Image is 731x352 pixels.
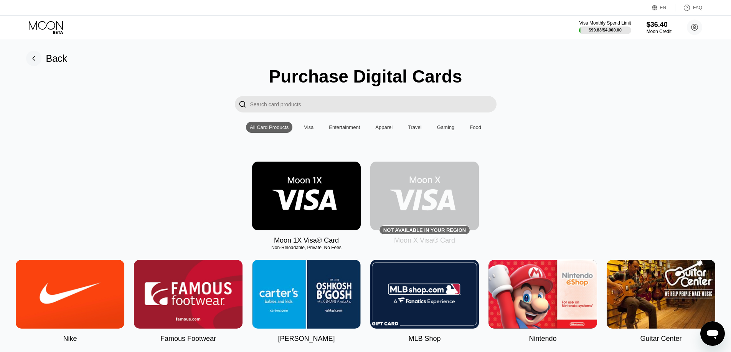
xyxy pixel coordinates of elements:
div: Nintendo [529,335,556,343]
input: Search card products [250,96,497,112]
div: $36.40Moon Credit [647,21,672,34]
div: $99.83 / $4,000.00 [589,28,622,32]
div: Guitar Center [640,335,681,343]
div: Back [46,53,68,64]
div: Food [466,122,485,133]
div: Food [470,124,481,130]
div: Back [26,51,68,66]
iframe: Кнопка, открывающая окно обмена сообщениями; идет разговор [700,321,725,346]
div: Entertainment [329,124,360,130]
div: Gaming [437,124,455,130]
div:  [235,96,250,112]
div: [PERSON_NAME] [278,335,335,343]
div: MLB Shop [408,335,441,343]
div: FAQ [693,5,702,10]
div: Travel [404,122,426,133]
div: Visa Monthly Spend Limit [579,20,631,26]
div: Moon X Visa® Card [394,236,455,245]
div: Moon 1X Visa® Card [274,236,339,245]
div: Purchase Digital Cards [269,66,462,87]
div: Visa Monthly Spend Limit$99.83/$4,000.00 [579,20,631,34]
div: Gaming [433,122,459,133]
div: All Card Products [246,122,292,133]
div:  [239,100,246,109]
div: Visa [304,124,314,130]
div: FAQ [675,4,702,12]
div: Travel [408,124,422,130]
div: $36.40 [647,21,672,29]
div: Famous Footwear [160,335,216,343]
div: Visa [300,122,317,133]
div: Apparel [375,124,393,130]
div: Moon Credit [647,29,672,34]
div: Entertainment [325,122,364,133]
div: Not available in your region [383,227,466,233]
div: Apparel [371,122,396,133]
div: Not available in your region [370,162,479,230]
div: All Card Products [250,124,289,130]
div: Non-Reloadable, Private, No Fees [252,245,361,250]
div: EN [660,5,667,10]
div: Nike [63,335,77,343]
div: EN [652,4,675,12]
